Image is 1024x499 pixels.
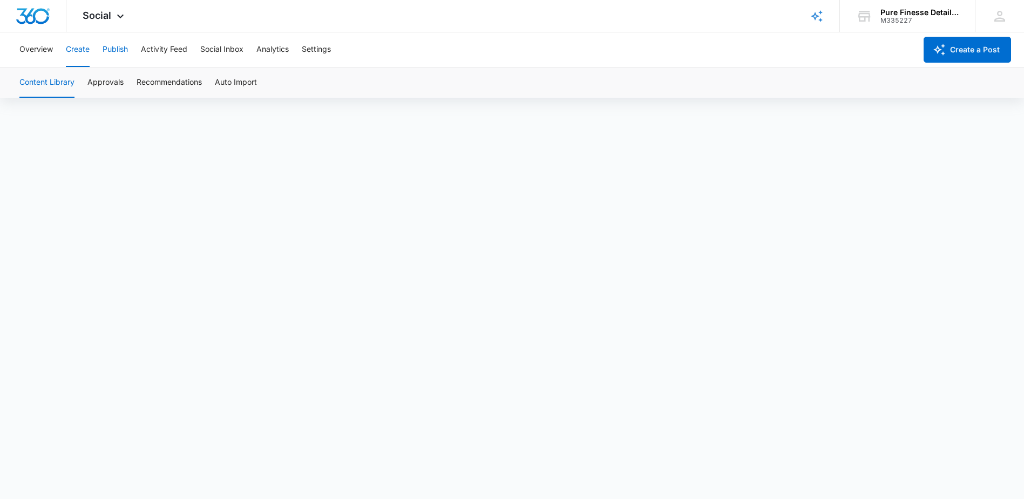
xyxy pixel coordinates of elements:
div: account id [880,17,959,24]
button: Overview [19,32,53,67]
button: Social Inbox [200,32,243,67]
button: Settings [302,32,331,67]
div: account name [880,8,959,17]
button: Analytics [256,32,289,67]
button: Content Library [19,68,74,98]
button: Approvals [87,68,124,98]
button: Publish [103,32,128,67]
button: Activity Feed [141,32,187,67]
button: Auto Import [215,68,257,98]
button: Create a Post [924,37,1011,63]
span: Social [83,10,111,21]
button: Create [66,32,90,67]
button: Recommendations [137,68,202,98]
